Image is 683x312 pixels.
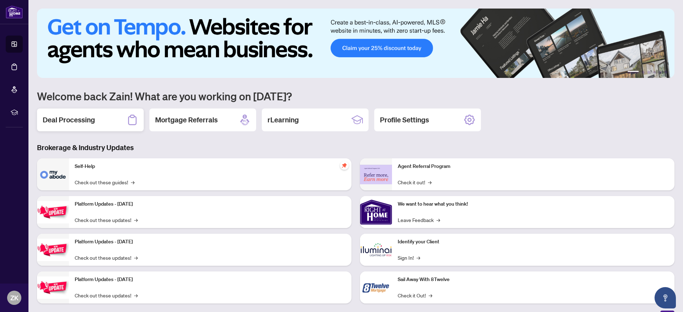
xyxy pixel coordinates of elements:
[75,178,134,186] a: Check out these guides!→
[398,238,669,246] p: Identify your Client
[653,71,656,74] button: 4
[155,115,218,125] h2: Mortgage Referrals
[37,276,69,299] img: Platform Updates - June 23, 2025
[360,196,392,228] img: We want to hear what you think!
[360,165,392,184] img: Agent Referral Program
[417,254,420,261] span: →
[134,291,138,299] span: →
[75,238,346,246] p: Platform Updates - [DATE]
[134,216,138,224] span: →
[37,239,69,261] img: Platform Updates - July 8, 2025
[398,178,431,186] a: Check it out!→
[37,201,69,223] img: Platform Updates - July 21, 2025
[131,178,134,186] span: →
[642,71,645,74] button: 2
[398,216,440,224] a: Leave Feedback→
[380,115,429,125] h2: Profile Settings
[75,276,346,284] p: Platform Updates - [DATE]
[6,5,23,18] img: logo
[134,254,138,261] span: →
[398,254,420,261] a: Sign In!→
[360,234,392,266] img: Identify your Client
[628,71,639,74] button: 1
[659,71,662,74] button: 5
[75,163,346,170] p: Self-Help
[398,163,669,170] p: Agent Referral Program
[429,291,432,299] span: →
[398,291,432,299] a: Check it Out!→
[37,89,674,103] h1: Welcome back Zain! What are you working on [DATE]?
[37,143,674,153] h3: Brokerage & Industry Updates
[43,115,95,125] h2: Deal Processing
[647,71,650,74] button: 3
[436,216,440,224] span: →
[340,161,349,170] span: pushpin
[398,200,669,208] p: We want to hear what you think!
[428,178,431,186] span: →
[398,276,669,284] p: Sail Away With 8Twelve
[10,293,18,303] span: ZK
[37,9,674,78] img: Slide 0
[75,254,138,261] a: Check out these updates!→
[75,200,346,208] p: Platform Updates - [DATE]
[360,271,392,303] img: Sail Away With 8Twelve
[268,115,299,125] h2: rLearning
[75,291,138,299] a: Check out these updates!→
[75,216,138,224] a: Check out these updates!→
[665,71,667,74] button: 6
[655,287,676,308] button: Open asap
[37,158,69,190] img: Self-Help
